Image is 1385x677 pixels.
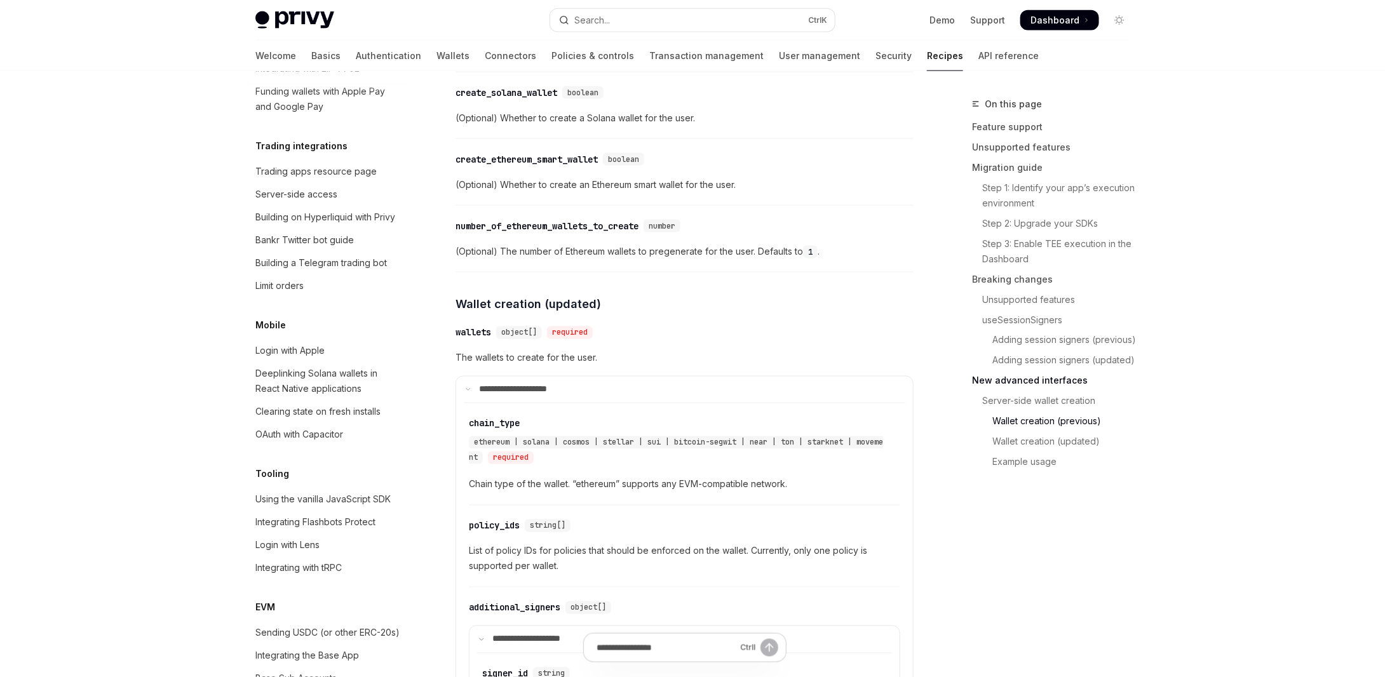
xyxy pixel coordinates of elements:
span: List of policy IDs for policies that should be enforced on the wallet. Currently, only one policy... [469,544,900,574]
img: light logo [255,11,334,29]
div: Funding wallets with Apple Pay and Google Pay [255,84,400,114]
a: Using the vanilla JavaScript SDK [245,488,408,511]
a: Trading apps resource page [245,160,408,183]
a: Recipes [927,41,963,71]
span: Dashboard [1030,14,1079,27]
a: Step 2: Upgrade your SDKs [972,213,1140,234]
div: additional_signers [469,601,560,614]
a: Step 3: Enable TEE execution in the Dashboard [972,234,1140,269]
a: Step 1: Identify your app’s execution environment [972,178,1140,213]
div: policy_ids [469,519,520,532]
a: Building a Telegram trading bot [245,251,408,274]
input: Ask a question... [597,633,735,661]
div: Sending USDC (or other ERC-20s) [255,625,400,640]
span: (Optional) Whether to create an Ethereum smart wallet for the user. [456,177,914,192]
a: Demo [929,14,955,27]
a: Migration guide [972,158,1140,178]
div: Using the vanilla JavaScript SDK [255,492,391,507]
a: Policies & controls [551,41,634,71]
a: Wallet creation (updated) [972,432,1140,452]
div: Integrating with tRPC [255,560,342,575]
a: Welcome [255,41,296,71]
a: useSessionSigners [972,310,1140,330]
a: Login with Lens [245,533,408,556]
a: New advanced interfaces [972,371,1140,391]
a: Unsupported features [972,290,1140,310]
span: (Optional) The number of Ethereum wallets to pregenerate for the user. Defaults to . [456,244,914,259]
span: On this page [985,97,1042,112]
div: number_of_ethereum_wallets_to_create [456,220,638,232]
div: Server-side access [255,187,337,202]
div: Integrating Flashbots Protect [255,514,375,530]
a: Deeplinking Solana wallets in React Native applications [245,362,408,400]
a: Integrating the Base App [245,644,408,667]
span: boolean [567,88,598,98]
span: Ctrl K [808,15,827,25]
a: Server-side access [245,183,408,206]
a: Adding session signers (previous) [972,330,1140,351]
h5: Trading integrations [255,138,348,154]
a: Support [970,14,1005,27]
a: OAuth with Capacitor [245,423,408,446]
div: required [488,452,534,464]
a: Funding wallets with Apple Pay and Google Pay [245,80,408,118]
a: Bankr Twitter bot guide [245,229,408,251]
div: Search... [574,13,610,28]
span: string[] [530,521,565,531]
a: Transaction management [649,41,764,71]
div: Building a Telegram trading bot [255,255,387,271]
span: boolean [608,154,639,164]
a: Integrating with tRPC [245,556,408,579]
a: Wallet creation (previous) [972,412,1140,432]
button: Open search [550,9,835,32]
a: Integrating Flashbots Protect [245,511,408,533]
h5: Tooling [255,466,289,481]
a: Login with Apple [245,339,408,362]
a: Connectors [485,41,536,71]
div: Login with Lens [255,537,320,553]
span: Wallet creation (updated) [456,295,601,312]
div: create_ethereum_smart_wallet [456,153,598,166]
div: Deeplinking Solana wallets in React Native applications [255,366,400,396]
h5: EVM [255,600,275,615]
span: (Optional) Whether to create a Solana wallet for the user. [456,111,914,126]
a: Wallets [436,41,470,71]
div: Bankr Twitter bot guide [255,232,354,248]
div: Clearing state on fresh installs [255,404,381,419]
button: Send message [760,638,778,656]
a: Adding session signers (updated) [972,351,1140,371]
div: Login with Apple [255,343,325,358]
a: User management [779,41,860,71]
a: Server-side wallet creation [972,391,1140,412]
button: Toggle dark mode [1109,10,1130,30]
div: Limit orders [255,278,304,293]
span: The wallets to create for the user. [456,351,914,366]
a: Limit orders [245,274,408,297]
a: Building on Hyperliquid with Privy [245,206,408,229]
span: ethereum | solana | cosmos | stellar | sui | bitcoin-segwit | near | ton | starknet | movement [469,438,883,463]
div: create_solana_wallet [456,86,557,99]
a: Clearing state on fresh installs [245,400,408,423]
a: Dashboard [1020,10,1099,30]
div: chain_type [469,417,520,430]
a: Example usage [972,452,1140,473]
code: 1 [803,246,818,258]
a: Sending USDC (or other ERC-20s) [245,621,408,644]
a: Unsupported features [972,137,1140,158]
div: required [547,326,593,339]
a: Authentication [356,41,421,71]
div: Integrating the Base App [255,648,359,663]
a: API reference [978,41,1039,71]
div: wallets [456,326,491,339]
a: Basics [311,41,341,71]
div: Trading apps resource page [255,164,377,179]
span: object[] [571,603,606,613]
div: OAuth with Capacitor [255,427,343,442]
h5: Mobile [255,318,286,333]
span: Chain type of the wallet. “ethereum” supports any EVM-compatible network. [469,477,900,492]
a: Feature support [972,117,1140,137]
a: Breaking changes [972,269,1140,290]
a: Security [875,41,912,71]
div: Building on Hyperliquid with Privy [255,210,395,225]
span: number [649,221,675,231]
